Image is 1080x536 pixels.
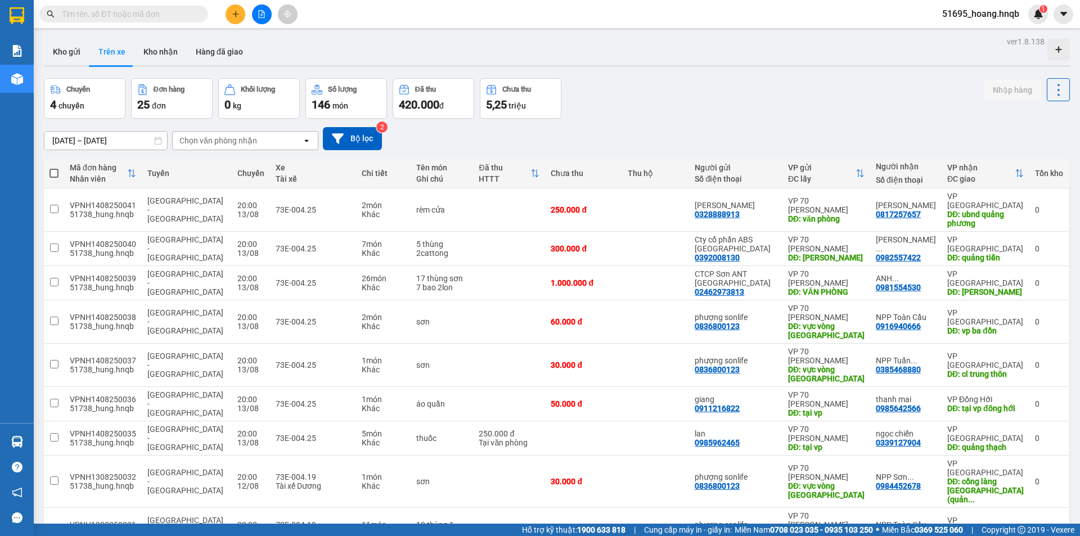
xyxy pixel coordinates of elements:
div: Thu hộ [628,169,684,178]
div: 0836800123 [695,365,740,374]
div: 7 món [362,240,405,249]
button: Hàng đã giao [187,38,252,65]
div: 0 [1035,399,1063,408]
div: VPNH1408250035 [70,429,136,438]
div: Khác [362,210,405,219]
span: [GEOGRAPHIC_DATA] - [GEOGRAPHIC_DATA] [147,352,223,379]
div: 20:00 [237,395,264,404]
div: VPNH1408250036 [70,395,136,404]
div: 51738_hung.hnqb [70,481,136,490]
div: VP 70 [PERSON_NAME] [788,511,865,529]
div: 0817257657 [876,210,921,219]
div: rèm cửa [416,205,467,214]
input: Tìm tên, số ĐT hoặc mã đơn [62,8,195,20]
div: 0 [1035,434,1063,443]
img: warehouse-icon [11,73,23,85]
div: VP 70 [PERSON_NAME] [788,425,865,443]
button: file-add [252,4,272,24]
div: DĐ: ubnd quảng phương [947,210,1024,228]
button: aim [278,4,298,24]
div: VP nhận [947,163,1015,172]
div: 13/08 [237,283,264,292]
button: Khối lượng0kg [218,78,300,119]
div: DĐ: VĂN PHÒNG [788,287,865,296]
div: DĐ: văn phòng [788,214,865,223]
div: VP Đồng Hới [947,395,1024,404]
div: 13/08 [237,365,264,374]
img: logo-vxr [10,7,24,24]
div: Tồn kho [1035,169,1063,178]
div: VP 70 [PERSON_NAME] [788,390,865,408]
div: ĐC lấy [788,174,856,183]
input: Select a date range. [44,132,167,150]
div: 20:00 [237,313,264,322]
div: Tại văn phòng [479,438,539,447]
div: VP [GEOGRAPHIC_DATA] [947,308,1024,326]
div: ngọc chiến [876,429,936,438]
div: 5 món [362,429,405,438]
div: VPNH1408250038 [70,313,136,322]
strong: 1900 633 818 [577,525,625,534]
div: 51738_hung.hnqb [70,438,136,447]
div: VPNH1408250037 [70,356,136,365]
div: DĐ: vực vòng hà nam [788,322,865,340]
div: ANH PHƯƠNG [876,274,936,283]
span: 1 [1041,5,1045,13]
div: DĐ: NGUYÊN HOÀNG [788,253,865,262]
div: 51738_hung.hnqb [70,210,136,219]
div: Chọn văn phòng nhận [179,135,257,146]
th: Toggle SortBy [942,159,1029,188]
div: Tài xế [276,174,351,183]
div: 1 món [362,472,405,481]
div: 20:00 [237,356,264,365]
div: phượng sonlife [695,356,777,365]
div: 250.000 đ [551,205,616,214]
div: VP 70 [PERSON_NAME] [788,235,865,253]
div: Cty cổ phần ABS JAPAN [695,235,777,253]
div: Khác [362,283,405,292]
div: 20:00 [237,201,264,210]
span: 51695_hoang.hnqb [933,7,1028,21]
div: VP [GEOGRAPHIC_DATA] [947,425,1024,443]
div: 0339127904 [876,438,921,447]
span: search [47,10,55,18]
th: Toggle SortBy [64,159,142,188]
img: solution-icon [11,45,23,57]
button: Trên xe [89,38,134,65]
div: 73E-004.25 [276,317,351,326]
div: 1 món [362,395,405,404]
span: | [971,524,973,536]
div: Mã đơn hàng [70,163,127,172]
div: NPP Tuấn Toàn [876,356,936,365]
div: 60.000 đ [551,317,616,326]
div: phượng sonlife [695,313,777,322]
div: Số lượng [328,85,357,93]
span: [GEOGRAPHIC_DATA] - [GEOGRAPHIC_DATA] [147,308,223,335]
div: 0984452678 [876,481,921,490]
span: [GEOGRAPHIC_DATA] - [GEOGRAPHIC_DATA] [147,196,223,223]
span: [GEOGRAPHIC_DATA] - [GEOGRAPHIC_DATA] [147,468,223,495]
span: đơn [152,101,166,110]
div: 51738_hung.hnqb [70,283,136,292]
div: VP [GEOGRAPHIC_DATA] [947,192,1024,210]
div: Khác [362,404,405,413]
div: DĐ: tại vp [788,408,865,417]
span: chuyến [58,101,84,110]
div: VP 70 [PERSON_NAME] [788,463,865,481]
div: Chuyến [237,169,264,178]
div: 0836800123 [695,481,740,490]
div: 12/08 [237,481,264,490]
div: 0982557422 [876,253,921,262]
div: VP [GEOGRAPHIC_DATA] [947,352,1024,370]
div: 51738_hung.hnqb [70,365,136,374]
div: 13/08 [237,404,264,413]
div: 0836800123 [695,322,740,331]
span: Miền Nam [735,524,873,536]
span: kg [233,101,241,110]
span: ... [892,274,899,283]
span: [GEOGRAPHIC_DATA] - [GEOGRAPHIC_DATA] [147,425,223,452]
span: triệu [508,101,526,110]
span: ... [876,244,883,253]
div: Chi tiết [362,169,405,178]
div: DĐ: tại vp [788,443,865,452]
